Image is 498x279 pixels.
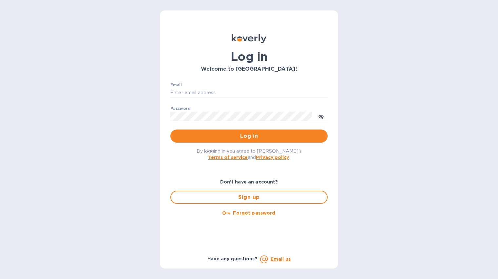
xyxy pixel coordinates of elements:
a: Email us [271,256,291,262]
label: Email [170,83,182,87]
a: Privacy policy [256,155,289,160]
h1: Log in [170,50,328,63]
img: Koverly [232,34,266,43]
input: Enter email address [170,88,328,98]
button: Sign up [170,191,328,204]
label: Password [170,107,190,111]
span: Sign up [176,193,322,201]
button: Log in [170,130,328,143]
span: Log in [176,132,322,140]
button: toggle password visibility [315,110,328,123]
h3: Welcome to [GEOGRAPHIC_DATA]! [170,66,328,72]
b: Don't have an account? [220,179,278,184]
a: Terms of service [208,155,248,160]
u: Forgot password [233,210,275,216]
span: By logging in you agree to [PERSON_NAME]'s and . [197,148,302,160]
b: Have any questions? [207,256,258,261]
